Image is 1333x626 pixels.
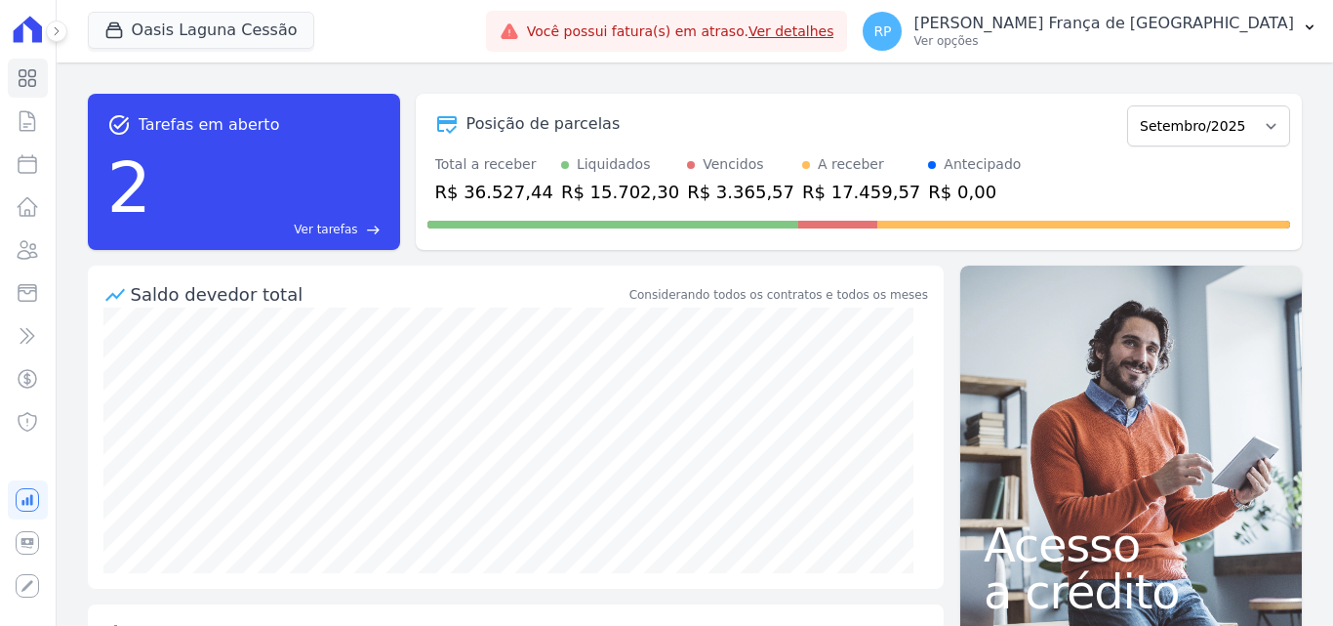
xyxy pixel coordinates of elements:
[703,154,763,175] div: Vencidos
[294,221,357,238] span: Ver tarefas
[984,568,1278,615] span: a crédito
[873,24,891,38] span: RP
[88,12,314,49] button: Oasis Laguna Cessão
[131,281,626,308] div: Saldo devedor total
[687,179,794,205] div: R$ 3.365,57
[629,286,928,304] div: Considerando todos os contratos e todos os meses
[944,154,1021,175] div: Antecipado
[435,154,553,175] div: Total a receber
[139,113,280,137] span: Tarefas em aberto
[527,21,834,42] span: Você possui fatura(s) em atraso.
[802,179,920,205] div: R$ 17.459,57
[913,33,1294,49] p: Ver opções
[366,223,381,237] span: east
[561,179,679,205] div: R$ 15.702,30
[107,113,131,137] span: task_alt
[748,23,834,39] a: Ver detalhes
[466,112,621,136] div: Posição de parcelas
[107,137,152,238] div: 2
[159,221,380,238] a: Ver tarefas east
[913,14,1294,33] p: [PERSON_NAME] França de [GEOGRAPHIC_DATA]
[435,179,553,205] div: R$ 36.527,44
[928,179,1021,205] div: R$ 0,00
[577,154,651,175] div: Liquidados
[818,154,884,175] div: A receber
[847,4,1333,59] button: RP [PERSON_NAME] França de [GEOGRAPHIC_DATA] Ver opções
[984,522,1278,568] span: Acesso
